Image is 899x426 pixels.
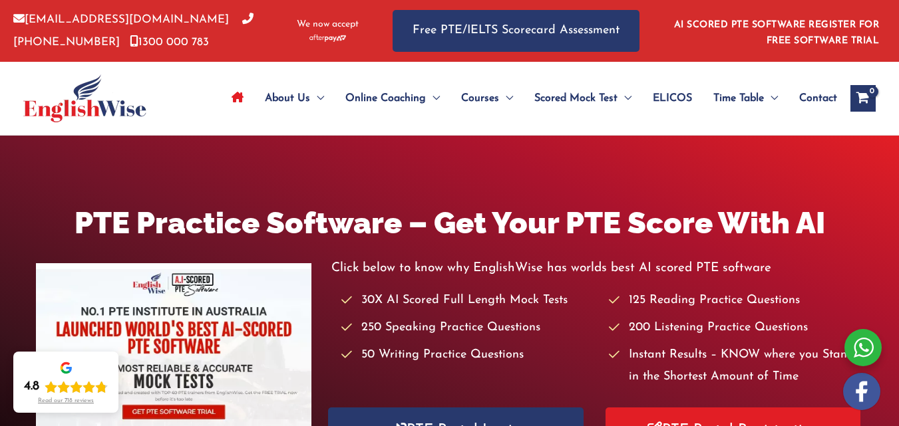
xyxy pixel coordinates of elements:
li: 30X AI Scored Full Length Mock Tests [341,290,596,312]
div: 4.8 [24,379,39,395]
span: Menu Toggle [499,75,513,122]
li: 125 Reading Practice Questions [609,290,863,312]
span: About Us [265,75,310,122]
span: Scored Mock Test [534,75,618,122]
a: Online CoachingMenu Toggle [335,75,450,122]
span: Online Coaching [345,75,426,122]
aside: Header Widget 1 [666,9,886,53]
span: Menu Toggle [310,75,324,122]
li: 50 Writing Practice Questions [341,344,596,366]
a: ELICOS [642,75,703,122]
a: Time TableMenu Toggle [703,75,789,122]
span: Contact [799,75,837,122]
span: ELICOS [653,75,692,122]
a: Contact [789,75,837,122]
h1: PTE Practice Software – Get Your PTE Score With AI [36,202,863,244]
img: Afterpay-Logo [309,35,346,42]
div: Rating: 4.8 out of 5 [24,379,108,395]
span: Menu Toggle [764,75,778,122]
span: We now accept [297,18,359,31]
span: Time Table [713,75,764,122]
div: Read our 718 reviews [38,397,94,405]
nav: Site Navigation: Main Menu [221,75,837,122]
span: Menu Toggle [618,75,631,122]
a: Scored Mock TestMenu Toggle [524,75,642,122]
a: [EMAIL_ADDRESS][DOMAIN_NAME] [13,14,229,25]
li: 200 Listening Practice Questions [609,317,863,339]
a: [PHONE_NUMBER] [13,14,254,47]
a: Free PTE/IELTS Scorecard Assessment [393,10,639,52]
li: Instant Results – KNOW where you Stand in the Shortest Amount of Time [609,344,863,389]
img: cropped-ew-logo [23,74,146,122]
a: AI SCORED PTE SOFTWARE REGISTER FOR FREE SOFTWARE TRIAL [674,20,880,46]
a: 1300 000 783 [130,37,209,48]
span: Menu Toggle [426,75,440,122]
li: 250 Speaking Practice Questions [341,317,596,339]
a: CoursesMenu Toggle [450,75,524,122]
p: Click below to know why EnglishWise has worlds best AI scored PTE software [331,257,863,279]
a: About UsMenu Toggle [254,75,335,122]
a: View Shopping Cart, empty [850,85,876,112]
span: Courses [461,75,499,122]
img: white-facebook.png [843,373,880,410]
